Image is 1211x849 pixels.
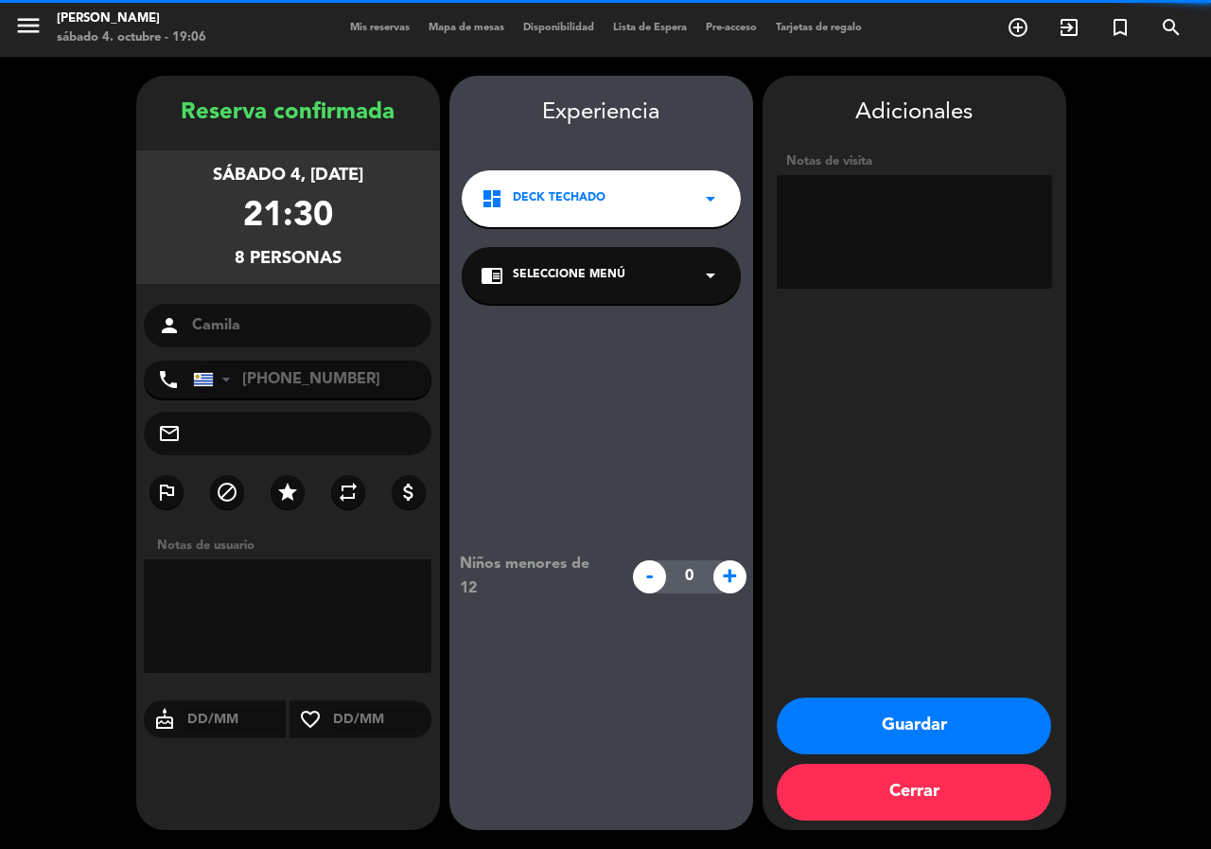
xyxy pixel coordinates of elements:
[1058,16,1080,39] i: exit_to_app
[216,481,238,504] i: block
[185,708,287,732] input: DD/MM
[696,23,766,33] span: Pre-acceso
[14,11,43,46] button: menu
[148,536,440,556] div: Notas de usuario
[276,481,299,504] i: star
[397,481,420,504] i: attach_money
[766,23,871,33] span: Tarjetas de regalo
[514,23,604,33] span: Disponibilidad
[1160,16,1183,39] i: search
[481,187,503,210] i: dashboard
[449,95,753,132] div: Experiencia
[194,362,237,398] div: Uruguay: +598
[513,266,625,285] span: Seleccione Menú
[419,23,514,33] span: Mapa de mesas
[777,698,1051,754] button: Guardar
[633,560,666,593] span: -
[1007,16,1029,39] i: add_circle_outline
[144,708,185,731] i: cake
[158,422,181,445] i: mail_outline
[513,189,605,208] span: Deck techado
[777,151,1052,171] div: Notas de visita
[777,764,1051,821] button: Cerrar
[337,481,360,504] i: repeat
[158,314,181,337] i: person
[136,95,440,132] div: Reserva confirmada
[14,11,43,40] i: menu
[157,368,180,391] i: phone
[243,189,333,245] div: 21:30
[699,264,722,287] i: arrow_drop_down
[777,95,1052,132] div: Adicionales
[604,23,696,33] span: Lista de Espera
[481,264,503,287] i: chrome_reader_mode
[446,552,623,601] div: Niños menores de 12
[235,245,342,273] div: 8 personas
[57,9,206,28] div: [PERSON_NAME]
[699,187,722,210] i: arrow_drop_down
[213,162,363,189] div: sábado 4, [DATE]
[331,708,432,732] input: DD/MM
[341,23,419,33] span: Mis reservas
[1109,16,1132,39] i: turned_in_not
[713,560,746,593] span: +
[290,708,331,731] i: favorite_border
[155,481,178,504] i: outlined_flag
[57,28,206,47] div: sábado 4. octubre - 19:06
